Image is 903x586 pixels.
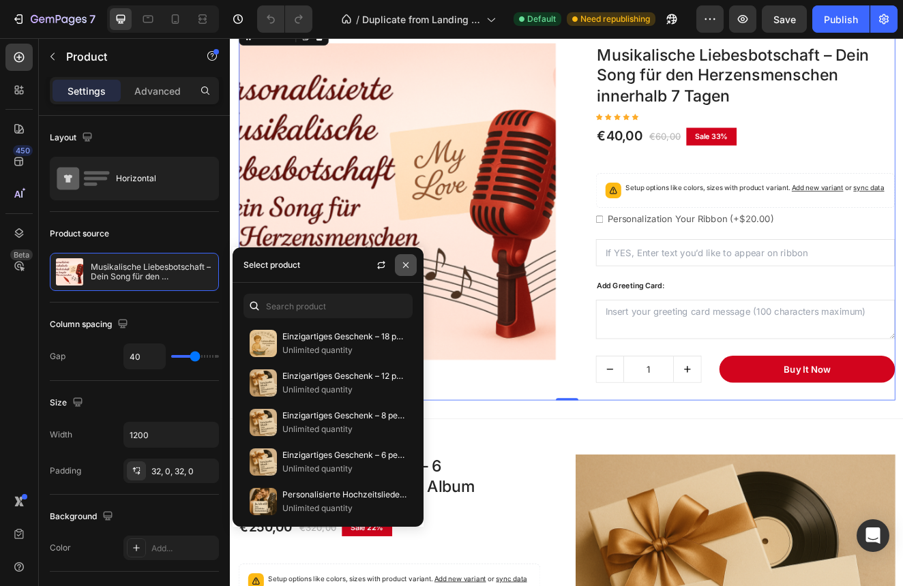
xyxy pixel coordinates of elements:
[356,12,359,27] span: /
[50,429,72,441] div: Width
[683,177,745,187] span: Add new variant
[68,84,106,98] p: Settings
[250,369,277,397] img: collections
[282,343,406,357] p: Unlimited quantity
[478,387,539,418] input: quantity
[539,387,572,418] button: increment
[250,448,277,476] img: collections
[50,465,81,477] div: Padding
[50,228,109,240] div: Product source
[282,422,406,436] p: Unlimited quantity
[89,11,95,27] p: 7
[124,344,165,369] input: Auto
[10,249,33,260] div: Beta
[151,542,216,555] div: Add...
[282,409,406,422] p: Einzigartiges Geschenk – 8 personalisierte Lieder im Album
[282,383,406,397] p: Unlimited quantity
[243,259,300,271] div: Select product
[762,5,807,33] button: Save
[282,448,406,462] p: Einzigartiges Geschenk – 6 personalisierte Lieder im Album
[554,109,616,131] pre: Sale 33%
[50,542,71,554] div: Color
[13,145,33,156] div: 450
[282,502,406,515] p: Unlimited quantity
[282,369,406,383] p: Einzigartiges Geschenk – 12 personalisierte Lieder im Album
[362,12,481,27] span: Duplicate from Landing Page - [DATE] 08:36:39
[773,14,796,25] span: Save
[230,38,903,586] iframe: Design area
[66,48,182,65] p: Product
[580,13,650,25] span: Need republishing
[10,507,377,559] h3: Einzigartiges Geschenk – 6 personalisierte Lieder im Album
[124,422,218,447] input: Auto
[445,387,478,418] button: decrement
[243,294,413,318] input: Search in Settings & Advanced
[134,84,181,98] p: Advanced
[282,462,406,476] p: Unlimited quantity
[812,5,870,33] button: Publish
[824,12,858,27] div: Publish
[758,177,795,187] span: sync data
[282,330,406,343] p: Einzigartiges Geschenk – 18 personalisierte Lieder im Album
[508,110,549,129] div: €60,00
[454,206,666,234] label: Personalization Your Ribbon (+$20.00)
[257,5,312,33] div: Undo/Redo
[445,108,503,132] div: €40,00
[527,13,556,25] span: Default
[50,508,116,526] div: Background
[116,163,199,194] div: Horizontal
[445,245,808,277] input: If YES, Enter text you’d like to appear on ribbon
[481,176,795,189] p: Setup options like colors, sizes with product variant.
[250,330,277,357] img: collections
[50,129,95,147] div: Layout
[595,386,808,419] button: Buy It Now
[282,488,406,502] p: Personalisierte Hochzeitslieder – Dein Song zur Trauung innerhalb 7 Tagen
[445,294,808,310] div: Add Greeting Card:
[250,409,277,436] img: collections
[745,177,795,187] span: or
[673,395,730,411] div: Buy It Now
[50,350,65,363] div: Gap
[250,488,277,515] img: collections
[50,315,131,334] div: Column spacing
[91,262,213,281] p: Musikalische Liebesbotschaft – Dein Song für den Herzensmenschen innerhalb 7 Tagen
[151,465,216,478] div: 32, 0, 32, 0
[56,258,83,286] img: product feature img
[857,519,889,552] div: Open Intercom Messenger
[50,394,86,412] div: Size
[445,7,808,84] h3: Musikalische Liebesbotschaft – Dein Song für den Herzensmenschen innerhalb 7 Tagen
[5,5,102,33] button: 7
